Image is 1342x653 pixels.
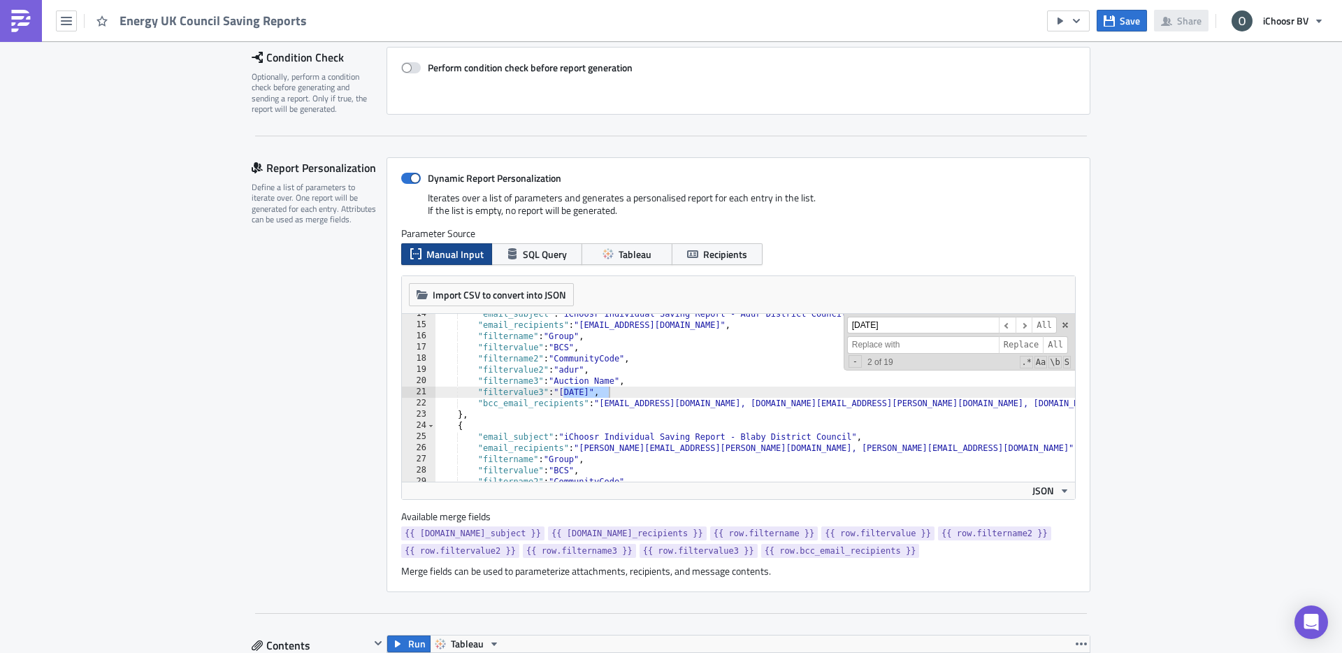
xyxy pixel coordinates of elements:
[433,287,566,302] span: Import CSV to convert into JSON
[370,635,387,652] button: Hide content
[6,67,668,89] p: The weekly reporting emails that show registrations and acceptance will continue throughout the d...
[582,243,672,265] button: Tableau
[402,353,435,364] div: 18
[402,431,435,443] div: 25
[1063,356,1071,368] span: Search In Selection
[551,526,703,540] span: {{ [DOMAIN_NAME]_recipients }}
[402,465,435,476] div: 28
[6,6,668,17] p: Hi,
[402,420,435,431] div: 24
[1097,10,1147,31] button: Save
[1154,10,1208,31] button: Share
[402,443,435,454] div: 26
[1230,9,1254,33] img: Avatar
[402,476,435,487] div: 29
[408,636,426,652] span: Run
[6,109,668,120] p: The Data Analysis Team iChoosr UK
[10,10,32,32] img: PushMetrics
[523,247,567,261] span: SQL Query
[1032,483,1054,498] span: JSON
[405,544,516,558] span: {{ row.filtervalue2 }}
[402,387,435,398] div: 21
[825,526,931,540] span: {{ row.filtervalue }}
[402,320,435,331] div: 15
[252,157,387,178] div: Report Personalization
[672,243,763,265] button: Recipients
[523,544,636,558] a: {{ row.filtername3 }}
[1043,336,1068,354] span: All
[1223,6,1332,36] button: iChoosr BV
[426,247,484,261] span: Manual Input
[402,398,435,409] div: 22
[402,409,435,420] div: 23
[941,526,1048,540] span: {{ row.filtername2 }}
[1034,356,1047,368] span: CaseSensitive Search
[401,526,544,540] a: {{ [DOMAIN_NAME]_subject }}
[451,636,484,652] span: Tableau
[710,526,818,540] a: {{ row.filtername }}
[938,526,1051,540] a: {{ row.filtername2 }}
[401,544,519,558] a: {{ row.filtervalue2 }}
[6,21,668,32] p: Please see attached your post auction saving report for the {{ row.filtervalue3 }} auction. This ...
[1177,13,1202,28] span: Share
[252,182,377,225] div: Define a list of parameters to iterate over. One report will be generated for each entry. Attribu...
[1027,482,1075,499] button: JSON
[402,454,435,465] div: 27
[643,544,754,558] span: {{ row.filtervalue3 }}
[409,283,574,306] button: Import CSV to convert into JSON
[428,171,561,185] strong: Dynamic Report Personalization
[405,526,541,540] span: {{ [DOMAIN_NAME]_subject }}
[402,308,435,320] div: 14
[765,544,916,558] span: {{ row.bcc_email_recipients }}
[430,636,505,652] button: Tableau
[1016,317,1032,334] span: ​
[640,544,758,558] a: {{ row.filtervalue3 }}
[401,192,1076,227] div: Iterates over a list of parameters and generates a personalised report for each entry in the list...
[1120,13,1140,28] span: Save
[6,52,668,63] p: 2. Your council figures including split between different categories (.xlsx)
[6,36,668,48] p: 1. Overview of your council figures including split between different categories (.png)
[402,364,435,375] div: 19
[1294,605,1328,639] div: Open Intercom Messenger
[491,243,582,265] button: SQL Query
[1048,356,1061,368] span: Whole Word Search
[703,247,747,261] span: Recipients
[548,526,707,540] a: {{ [DOMAIN_NAME]_recipients }}
[401,227,1076,240] label: Parameter Source
[120,13,308,29] span: Energy UK Council Saving Reports
[402,331,435,342] div: 16
[714,526,815,540] span: {{ row.filtername }}
[847,317,999,334] input: Search for
[849,355,862,368] span: Toggle Replace mode
[252,47,387,68] div: Condition Check
[252,71,377,115] div: Optionally, perform a condition check before generating and sending a report. Only if true, the r...
[387,636,431,652] button: Run
[526,544,633,558] span: {{ row.filtername3 }}
[761,544,920,558] a: {{ row.bcc_email_recipients }}
[401,565,1076,577] div: Merge fields can be used to parameterize attachments, recipients, and message contents.
[999,336,1044,354] span: Replace
[862,357,899,368] span: 2 of 19
[401,510,506,523] label: Available merge fields
[999,317,1016,334] span: ​
[1263,13,1308,28] span: iChoosr BV
[1020,356,1032,368] span: RegExp Search
[401,243,492,265] button: Manual Input
[619,247,651,261] span: Tableau
[847,336,999,354] input: Replace with
[428,60,633,75] strong: Perform condition check before report generation
[402,375,435,387] div: 20
[1032,317,1057,334] span: Alt-Enter
[6,6,668,120] body: Rich Text Area. Press ALT-0 for help.
[6,94,668,105] p: Best wishes,
[402,342,435,353] div: 17
[821,526,935,540] a: {{ row.filtervalue }}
